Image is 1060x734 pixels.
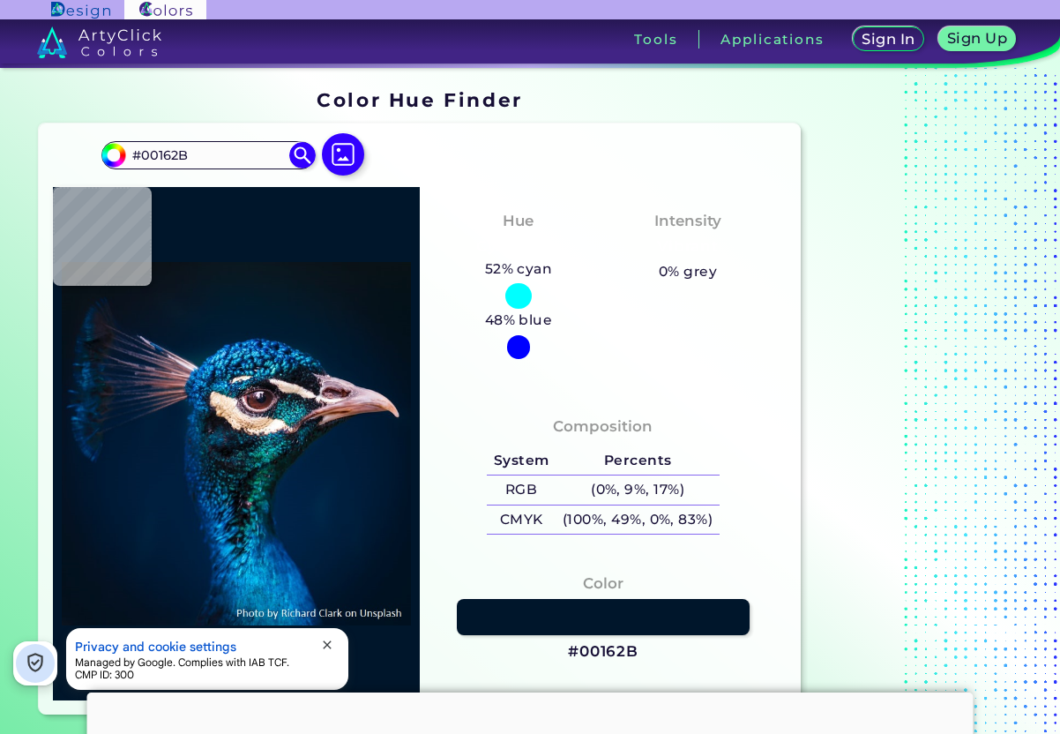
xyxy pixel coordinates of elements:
h3: #00162B [568,641,638,663]
h5: System [487,446,556,476]
img: logo_artyclick_colors_white.svg [37,26,161,58]
img: icon picture [322,133,364,176]
h4: Hue [503,208,534,234]
h5: 48% blue [478,309,559,332]
a: Sign In [851,26,926,52]
h5: CMYK [487,506,556,535]
h1: Color Hue Finder [317,86,522,113]
h3: Cyan-Blue [468,236,568,258]
h5: 52% cyan [478,258,559,281]
h5: RGB [487,476,556,505]
h5: Sign In [861,32,916,47]
img: ArtyClick Design logo [51,2,110,19]
h5: Sign Up [946,31,1009,46]
img: icon search [289,142,316,169]
h5: (0%, 9%, 17%) [556,476,720,505]
h4: Composition [553,414,653,439]
h5: 0% grey [659,260,717,283]
h3: Vibrant [650,236,727,258]
h4: Color [583,571,623,596]
h3: Tools [634,33,677,46]
h4: Intensity [654,208,721,234]
input: type color.. [126,144,290,168]
a: Sign Up [937,26,1018,52]
h3: Applications [720,33,824,46]
h5: Percents [556,446,720,476]
img: img_pavlin.jpg [62,196,411,692]
h5: (100%, 49%, 0%, 83%) [556,506,720,535]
